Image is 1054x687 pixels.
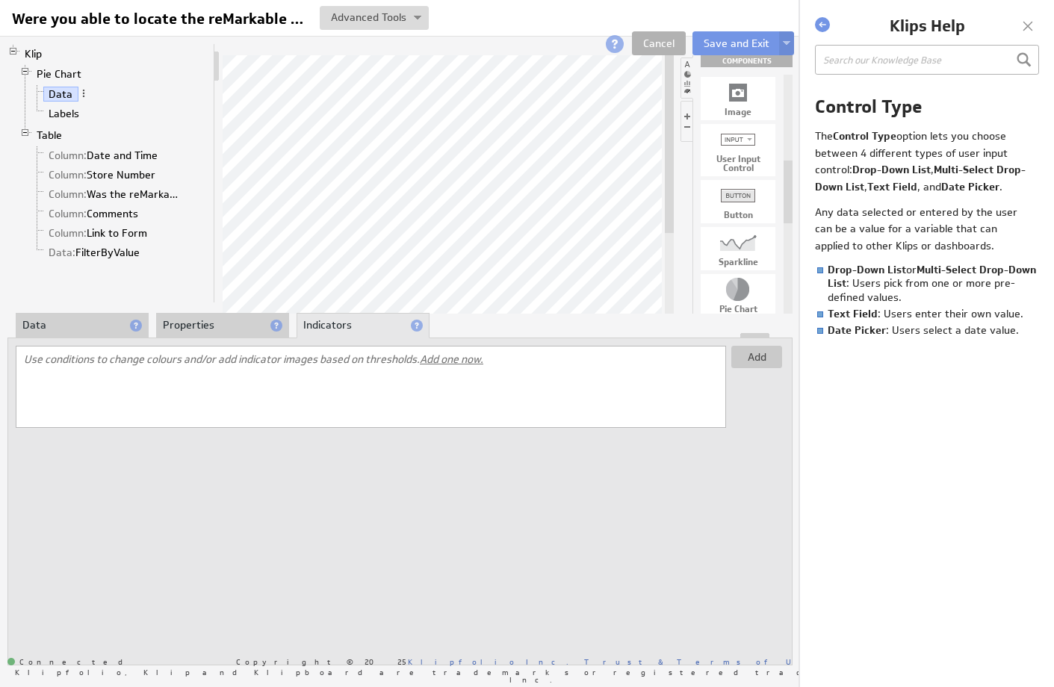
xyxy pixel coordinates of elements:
[414,16,421,22] img: button-savedrop.png
[78,88,89,99] span: More actions
[815,204,1030,254] p: Any data selected or entered by the user can be a value for a variable that can applied to other ...
[681,101,692,142] li: Hide or show the component controls palette
[701,258,775,267] div: Sparkline
[156,313,289,338] li: Properties
[297,313,430,338] li: Indicators
[236,658,568,665] span: Copyright © 2025
[43,106,85,121] a: Labels
[43,187,186,202] a: Column: Was the reMarkable Display Located?
[31,128,68,143] a: Table
[833,129,896,143] b: Control Type
[31,66,87,81] a: Pie Chart
[828,307,878,320] b: Text Field
[681,57,693,99] li: Hide or show the component palette
[731,346,782,368] button: Add
[834,15,1020,37] h1: Klips Help
[43,245,146,260] a: Data: FilterByValue
[49,226,87,240] span: Column:
[701,108,775,116] div: Image
[408,656,568,667] a: Klipfolio Inc.
[43,87,78,102] a: Data
[632,31,686,55] a: Cancel
[701,55,793,67] div: Drag & drop components onto the workspace
[701,155,775,172] div: User Input Control
[49,246,75,259] span: Data:
[828,263,906,276] b: Drop-Down List
[828,323,886,337] b: Date Picker
[6,6,311,31] input: Were you able to locate the reMarkable display?
[783,41,790,47] img: button-savedrop.png
[852,163,931,176] b: Drop-Down List
[701,211,775,220] div: Button
[701,305,775,314] div: Pie Chart
[867,180,917,193] b: Text Field
[7,658,131,667] span: Connected: ID: dpnc-21 Online: true
[43,226,153,240] a: Column: Link to Form
[815,94,1039,119] h1: Control Type
[941,180,999,193] b: Date Picker
[828,263,1036,290] b: Multi-Select Drop-Down List
[43,206,144,221] a: Column: Comments
[584,656,826,667] a: Trust & Terms of Use
[15,668,1047,683] span: Klipfolio, Klip and Klipboard are trademarks or registered trademarks of Klipfolio Inc.
[16,313,149,338] li: Data
[43,148,164,163] a: Column: Date and Time
[24,352,420,366] span: Use conditions to change colours and/or add indicator images based on thresholds.
[815,128,1030,195] p: The option lets you choose between 4 different types of user input control: , , , and .
[19,46,48,61] a: Klip
[815,323,1039,337] li: : Users select a date value.
[420,352,483,366] span: Add one now.
[43,167,161,182] a: Column: Store Number
[49,207,87,220] span: Column:
[815,45,1039,75] input: Search our Knowledge Base
[692,31,781,55] button: Save and Exit
[815,307,1039,320] li: : Users enter their own value.
[49,187,87,201] span: Column:
[815,263,1039,304] li: or : Users pick from one or more pre-defined values.
[49,149,87,162] span: Column:
[49,168,87,181] span: Column:
[815,163,1026,193] b: Multi-Select Drop-Down List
